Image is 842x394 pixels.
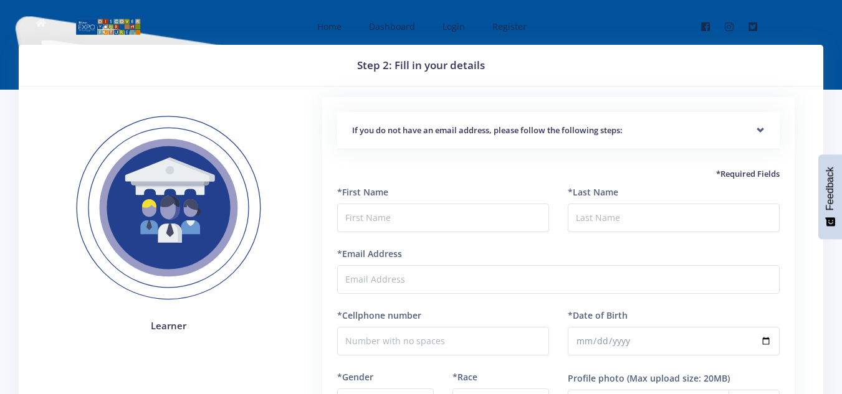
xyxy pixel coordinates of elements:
span: Home [317,21,342,32]
label: *Last Name [568,185,618,199]
input: First Name [337,204,549,232]
h5: If you do not have an email address, please follow the following steps: [352,124,765,137]
label: *Gender [337,370,373,383]
img: Learner [57,97,280,319]
span: Dashboard [369,21,415,32]
label: *Cellphone number [337,309,421,322]
h5: *Required Fields [337,168,780,181]
label: (Max upload size: 20MB) [627,372,730,385]
input: Email Address [337,265,780,294]
label: *Date of Birth [568,309,628,322]
label: Profile photo [568,372,624,385]
span: Register [492,21,527,32]
label: *First Name [337,185,388,199]
label: *Race [452,370,477,383]
h4: Learner [57,319,280,333]
a: Home [305,10,352,43]
img: logo01.png [75,17,141,36]
h3: Step 2: Fill in your details [34,57,808,73]
button: Feedback - Show survey [818,154,842,239]
label: *Email Address [337,247,402,260]
a: Login [430,10,475,43]
span: Feedback [825,167,836,210]
a: Dashboard [356,10,425,43]
span: Login [443,21,465,32]
input: Number with no spaces [337,327,549,355]
input: Last Name [568,204,780,232]
a: Register [480,10,537,43]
